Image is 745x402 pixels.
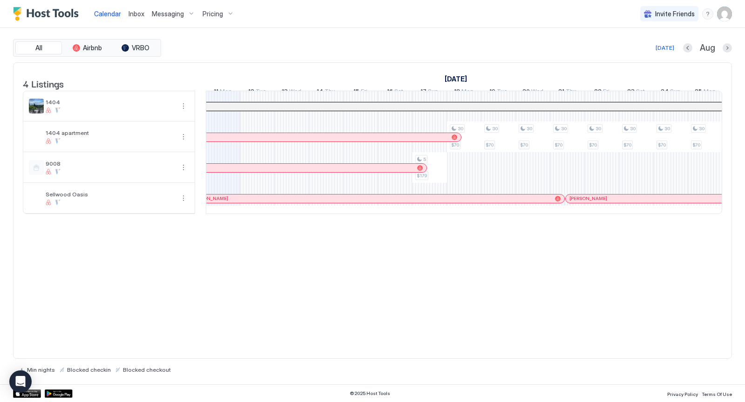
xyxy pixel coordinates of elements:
[664,126,670,132] span: 30
[683,43,692,53] button: Previous month
[29,99,44,114] div: listing image
[596,126,601,132] span: 30
[67,366,111,373] span: Blocked checkin
[654,42,676,54] button: [DATE]
[531,87,543,97] span: Wed
[702,391,732,397] span: Terms Of Use
[661,87,669,97] span: 24
[314,86,338,99] a: August 14, 2025
[353,87,359,97] span: 15
[256,87,266,97] span: Tue
[442,72,469,86] a: August 1, 2025
[94,9,121,19] a: Calendar
[178,193,189,204] div: menu
[387,87,393,97] span: 16
[692,142,700,148] span: $70
[94,10,121,18] span: Calendar
[451,142,459,148] span: $70
[704,87,716,97] span: Mon
[220,87,232,97] span: Mon
[13,7,83,21] a: Host Tools Logo
[83,44,102,52] span: Airbnb
[522,87,530,97] span: 20
[520,142,528,148] span: $70
[23,76,64,90] span: 4 Listings
[178,131,189,142] button: More options
[692,86,718,99] a: August 25, 2025
[454,87,460,97] span: 18
[246,86,268,99] a: August 12, 2025
[178,100,189,112] div: menu
[555,142,562,148] span: $70
[211,86,234,99] a: August 11, 2025
[556,86,579,99] a: August 21, 2025
[566,87,576,97] span: Thu
[627,87,635,97] span: 23
[492,126,498,132] span: 30
[190,195,228,201] span: [PERSON_NAME]
[279,86,304,99] a: August 13, 2025
[656,44,674,52] div: [DATE]
[129,9,144,19] a: Inbox
[667,391,698,397] span: Privacy Policy
[658,142,666,148] span: $70
[45,389,73,398] a: Google Play Store
[561,126,567,132] span: 30
[178,131,189,142] div: menu
[123,366,171,373] span: Blocked checkout
[520,86,546,99] a: August 20, 2025
[417,173,427,179] span: $179
[452,86,476,99] a: August 18, 2025
[658,86,683,99] a: August 24, 2025
[29,129,44,144] div: listing image
[112,41,159,54] button: VRBO
[178,193,189,204] button: More options
[203,10,223,18] span: Pricing
[64,41,110,54] button: Airbnb
[394,87,403,97] span: Sat
[527,126,532,132] span: 30
[350,390,390,396] span: © 2025 Host Tools
[558,87,564,97] span: 21
[420,87,427,97] span: 17
[623,142,631,148] span: $70
[325,87,335,97] span: Thu
[361,87,367,97] span: Fri
[695,87,702,97] span: 25
[458,126,463,132] span: 30
[27,366,55,373] span: Min nights
[418,86,440,99] a: August 17, 2025
[317,87,323,97] span: 14
[717,7,732,21] div: User profile
[351,86,370,99] a: August 15, 2025
[461,87,474,97] span: Mon
[214,87,218,97] span: 11
[655,10,695,18] span: Invite Friends
[46,129,174,136] span: 1404 apartment
[670,87,680,97] span: Sun
[569,195,607,201] span: [PERSON_NAME]
[282,87,288,97] span: 13
[702,389,732,398] a: Terms Of Use
[178,100,189,112] button: More options
[129,10,144,18] span: Inbox
[428,87,438,97] span: Sun
[289,87,301,97] span: Wed
[489,87,495,97] span: 19
[152,10,184,18] span: Messaging
[178,162,189,173] div: menu
[603,87,610,97] span: Fri
[636,87,645,97] span: Sat
[35,44,42,52] span: All
[46,99,174,106] span: 1404
[423,156,426,162] span: 5
[497,87,507,97] span: Tue
[248,87,254,97] span: 12
[13,389,41,398] div: App Store
[46,191,174,198] span: Sellwood Oasis
[625,86,647,99] a: August 23, 2025
[46,160,174,167] span: 9008
[9,370,32,393] div: Open Intercom Messenger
